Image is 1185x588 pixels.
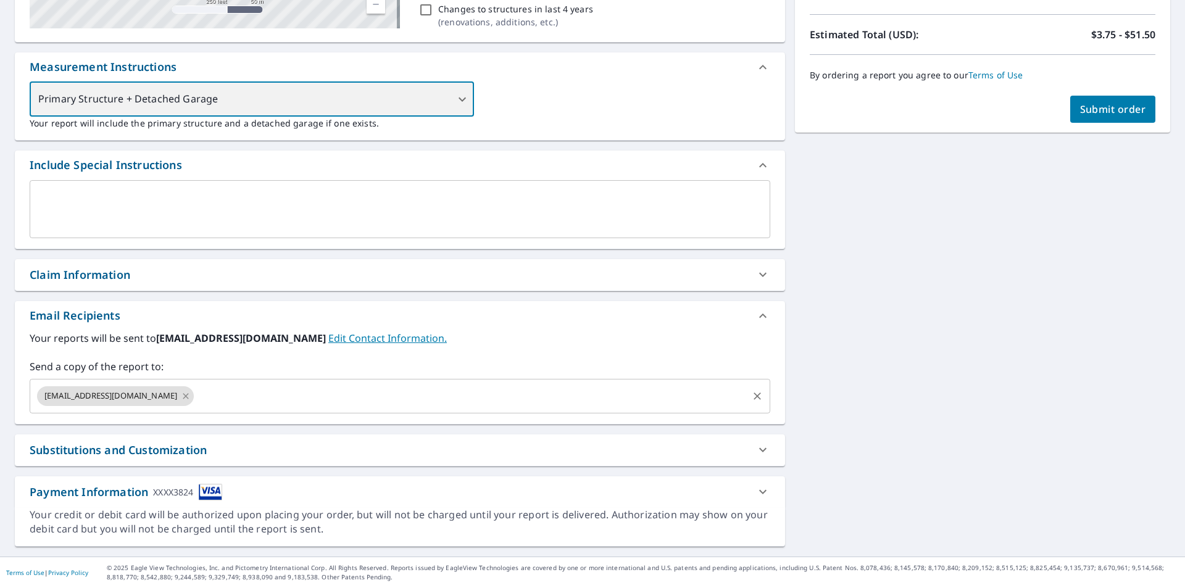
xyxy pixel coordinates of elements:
p: © 2025 Eagle View Technologies, Inc. and Pictometry International Corp. All Rights Reserved. Repo... [107,563,1179,582]
div: Include Special Instructions [30,157,182,173]
div: Email Recipients [15,301,785,331]
span: Submit order [1080,102,1146,116]
p: Your report will include the primary structure and a detached garage if one exists. [30,117,770,130]
button: Submit order [1070,96,1156,123]
label: Send a copy of the report to: [30,359,770,374]
a: Terms of Use [968,69,1023,81]
div: Your credit or debit card will be authorized upon placing your order, but will not be charged unt... [30,508,770,536]
p: Changes to structures in last 4 years [438,2,593,15]
label: Your reports will be sent to [30,331,770,346]
button: Clear [749,387,766,405]
div: Substitutions and Customization [30,442,207,458]
p: Estimated Total (USD): [810,27,983,42]
div: XXXX3824 [153,484,193,500]
a: Terms of Use [6,568,44,577]
p: $3.75 - $51.50 [1091,27,1155,42]
div: Payment InformationXXXX3824cardImage [15,476,785,508]
div: Substitutions and Customization [15,434,785,466]
div: Include Special Instructions [15,151,785,180]
p: ( renovations, additions, etc. ) [438,15,593,28]
div: Email Recipients [30,307,120,324]
p: By ordering a report you agree to our [810,70,1155,81]
p: | [6,569,88,576]
div: Primary Structure + Detached Garage [30,82,474,117]
img: cardImage [199,484,222,500]
div: Claim Information [15,259,785,291]
div: Payment Information [30,484,222,500]
b: [EMAIL_ADDRESS][DOMAIN_NAME] [156,331,328,345]
div: Measurement Instructions [30,59,177,75]
div: Claim Information [30,267,130,283]
div: Measurement Instructions [15,52,785,82]
span: [EMAIL_ADDRESS][DOMAIN_NAME] [37,390,185,402]
a: Privacy Policy [48,568,88,577]
div: [EMAIL_ADDRESS][DOMAIN_NAME] [37,386,194,406]
a: EditContactInfo [328,331,447,345]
